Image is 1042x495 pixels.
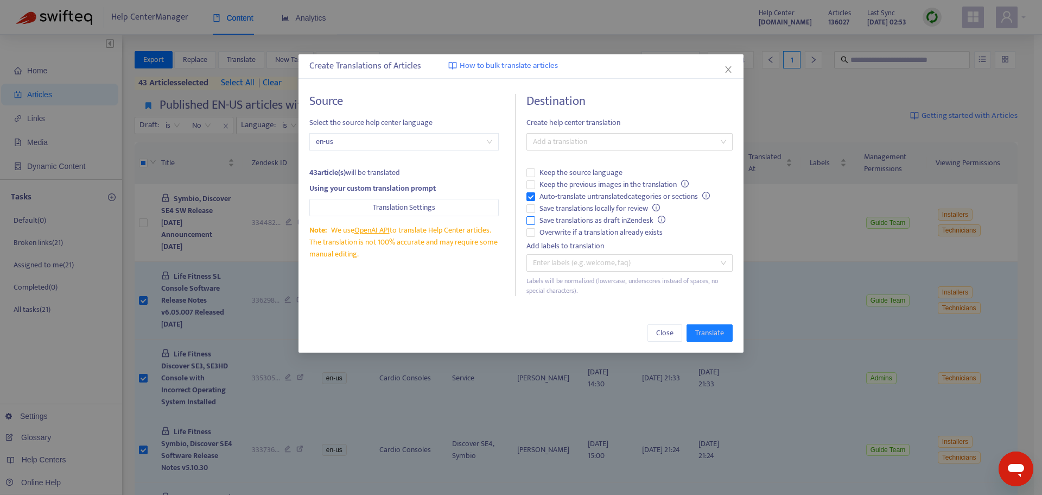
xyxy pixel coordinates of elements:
[702,192,710,199] span: info-circle
[309,94,499,109] h4: Source
[652,204,660,211] span: info-circle
[448,61,457,70] img: image-link
[526,240,733,252] div: Add labels to translation
[722,64,734,76] button: Close
[647,324,682,342] button: Close
[309,183,499,195] div: Using your custom translation prompt
[373,202,435,214] span: Translation Settings
[687,324,733,342] button: Translate
[681,180,689,187] span: info-circle
[535,167,627,179] span: Keep the source language
[999,452,1033,486] iframe: Button to launch messaging window
[460,60,558,72] span: How to bulk translate articles
[309,224,499,260] div: We use to translate Help Center articles. The translation is not 100% accurate and may require so...
[656,327,674,339] span: Close
[526,276,733,297] div: Labels will be normalized (lowercase, underscores instead of spaces, no special characters).
[448,60,558,72] a: How to bulk translate articles
[309,166,346,179] strong: 43 article(s)
[535,203,664,215] span: Save translations locally for review
[354,224,390,236] a: OpenAI API
[526,117,733,129] span: Create help center translation
[309,199,499,216] button: Translation Settings
[535,227,667,239] span: Overwrite if a translation already exists
[309,224,327,236] span: Note:
[658,216,665,223] span: info-circle
[309,167,499,179] div: will be translated
[309,117,499,129] span: Select the source help center language
[526,94,733,109] h4: Destination
[535,215,670,227] span: Save translations as draft in Zendesk
[535,191,714,203] span: Auto-translate untranslated categories or sections
[316,134,492,150] span: en-us
[535,179,693,191] span: Keep the previous images in the translation
[309,60,733,73] div: Create Translations of Articles
[724,65,733,74] span: close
